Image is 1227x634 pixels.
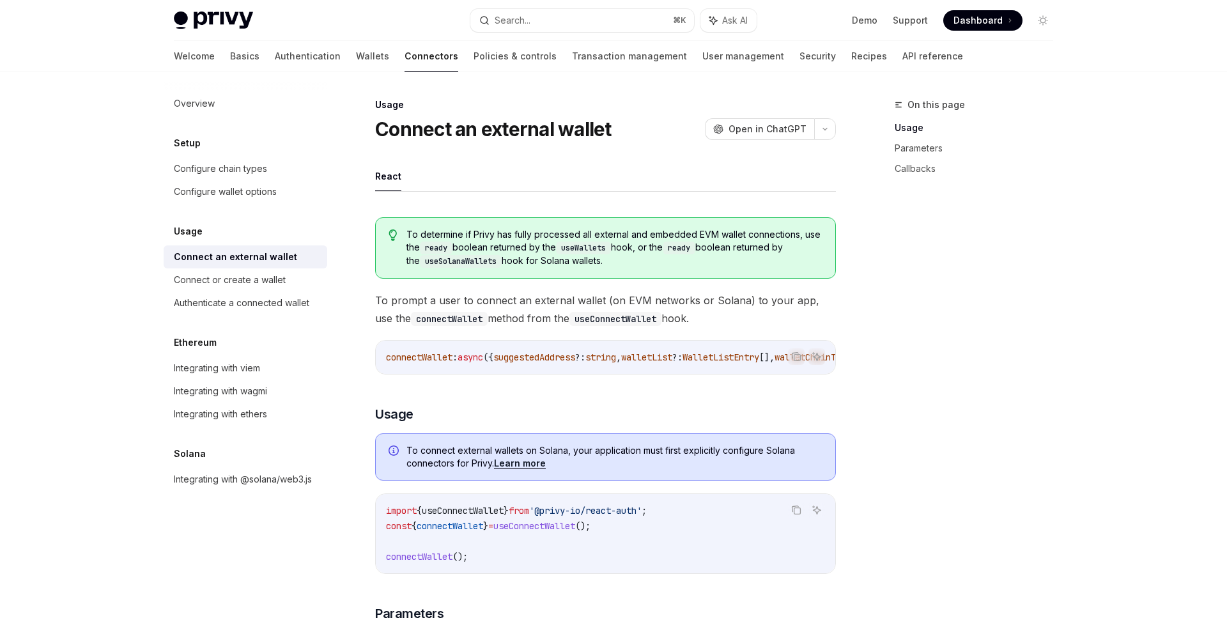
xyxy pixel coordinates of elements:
[585,352,616,363] span: string
[386,352,452,363] span: connectWallet
[943,10,1022,31] a: Dashboard
[389,229,397,241] svg: Tip
[452,352,458,363] span: :
[729,123,806,135] span: Open in ChatGPT
[174,272,286,288] div: Connect or create a wallet
[569,312,661,326] code: useConnectWallet
[375,605,444,622] span: Parameters
[572,41,687,72] a: Transaction management
[174,360,260,376] div: Integrating with viem
[174,406,267,422] div: Integrating with ethers
[509,505,529,516] span: from
[788,348,805,365] button: Copy the contents from the code block
[852,14,877,27] a: Demo
[722,14,748,27] span: Ask AI
[412,520,417,532] span: {
[164,468,327,491] a: Integrating with @solana/web3.js
[174,161,267,176] div: Configure chain types
[174,224,203,239] h5: Usage
[406,228,822,268] span: To determine if Privy has fully processed all external and embedded EVM wallet connections, use t...
[164,357,327,380] a: Integrating with viem
[494,458,546,469] a: Learn more
[174,12,253,29] img: light logo
[174,249,297,265] div: Connect an external wallet
[375,161,401,191] button: React
[556,242,611,254] code: useWallets
[808,502,825,518] button: Ask AI
[575,352,585,363] span: ?:
[895,158,1063,179] a: Callbacks
[386,520,412,532] span: const
[504,505,509,516] span: }
[417,505,422,516] span: {
[702,41,784,72] a: User management
[700,9,757,32] button: Ask AI
[164,157,327,180] a: Configure chain types
[164,92,327,115] a: Overview
[893,14,928,27] a: Support
[1033,10,1053,31] button: Toggle dark mode
[683,352,759,363] span: WalletListEntry
[788,502,805,518] button: Copy the contents from the code block
[164,180,327,203] a: Configure wallet options
[672,352,683,363] span: ?:
[621,352,672,363] span: walletList
[174,446,206,461] h5: Solana
[164,268,327,291] a: Connect or create a wallet
[174,295,309,311] div: Authenticate a connected wallet
[895,118,1063,138] a: Usage
[174,335,217,350] h5: Ethereum
[907,97,965,112] span: On this page
[488,520,493,532] span: =
[895,138,1063,158] a: Parameters
[174,184,277,199] div: Configure wallet options
[417,520,483,532] span: connectWallet
[275,41,341,72] a: Authentication
[174,96,215,111] div: Overview
[493,352,575,363] span: suggestedAddress
[616,352,621,363] span: ,
[851,41,887,72] a: Recipes
[470,9,694,32] button: Search...⌘K
[406,444,822,470] span: To connect external wallets on Solana, your application must first explicitly configure Solana co...
[759,352,775,363] span: [],
[174,383,267,399] div: Integrating with wagmi
[483,352,493,363] span: ({
[375,291,836,327] span: To prompt a user to connect an external wallet (on EVM networks or Solana) to your app, use the m...
[230,41,259,72] a: Basics
[452,551,468,562] span: ();
[458,352,483,363] span: async
[529,505,642,516] span: '@privy-io/react-auth'
[799,41,836,72] a: Security
[405,41,458,72] a: Connectors
[483,520,488,532] span: }
[386,551,452,562] span: connectWallet
[953,14,1003,27] span: Dashboard
[663,242,695,254] code: ready
[164,380,327,403] a: Integrating with wagmi
[375,118,612,141] h1: Connect an external wallet
[642,505,647,516] span: ;
[808,348,825,365] button: Ask AI
[375,405,413,423] span: Usage
[705,118,814,140] button: Open in ChatGPT
[375,98,836,111] div: Usage
[495,13,530,28] div: Search...
[422,505,504,516] span: useConnectWallet
[164,403,327,426] a: Integrating with ethers
[174,472,312,487] div: Integrating with @solana/web3.js
[420,242,452,254] code: ready
[474,41,557,72] a: Policies & controls
[386,505,417,516] span: import
[164,245,327,268] a: Connect an external wallet
[575,520,590,532] span: ();
[902,41,963,72] a: API reference
[420,255,502,268] code: useSolanaWallets
[356,41,389,72] a: Wallets
[174,41,215,72] a: Welcome
[164,291,327,314] a: Authenticate a connected wallet
[389,445,401,458] svg: Info
[174,135,201,151] h5: Setup
[775,352,851,363] span: walletChainType
[493,520,575,532] span: useConnectWallet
